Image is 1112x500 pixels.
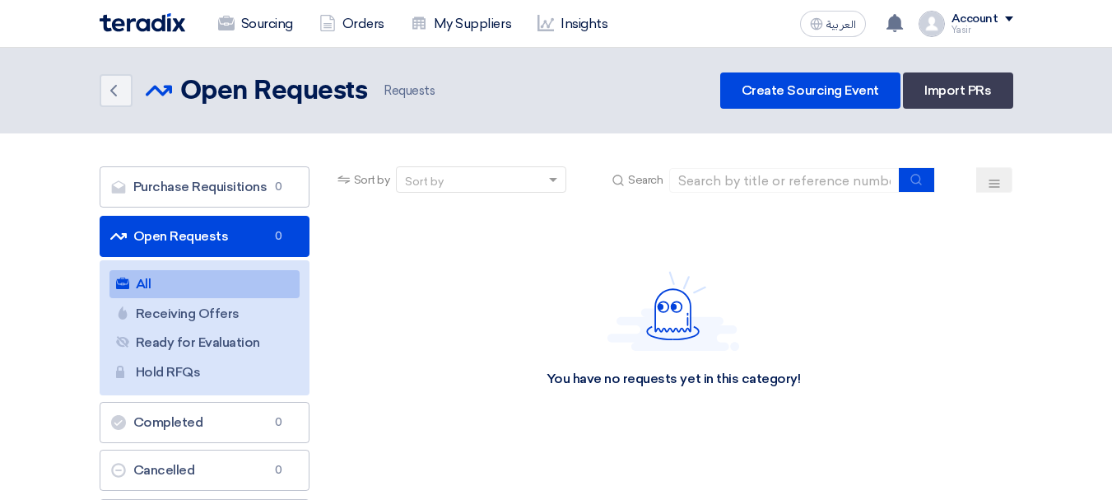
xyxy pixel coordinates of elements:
span: 0 [269,462,289,479]
img: Teradix logo [100,13,185,32]
a: Receiving Offers [109,300,300,328]
span: 0 [269,179,289,195]
div: Sort by [405,173,444,190]
a: Hold RFQs [109,358,300,386]
a: All [109,270,300,298]
span: Sort by [354,171,390,189]
a: Orders [306,6,398,42]
a: Open Requests0 [100,216,309,257]
a: Sourcing [205,6,306,42]
img: profile_test.png [919,11,945,37]
button: العربية [800,11,866,37]
a: Purchase Requisitions0 [100,166,309,208]
span: Requests [380,82,435,100]
span: العربية [826,19,856,30]
a: Create Sourcing Event [720,72,900,109]
img: Hello [607,271,739,351]
a: Completed0 [100,402,309,443]
h2: Open Requests [180,75,368,108]
a: Insights [524,6,621,42]
div: You have no requests yet in this category! [547,371,801,388]
span: 0 [269,414,289,431]
a: Ready for Evaluation [109,329,300,357]
div: Account [951,12,998,26]
a: My Suppliers [398,6,524,42]
input: Search by title or reference number [669,168,900,193]
a: Import PRs [903,72,1012,109]
span: Search [628,171,663,189]
div: Yasir [951,26,1013,35]
a: Cancelled0 [100,450,309,491]
span: 0 [269,228,289,245]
